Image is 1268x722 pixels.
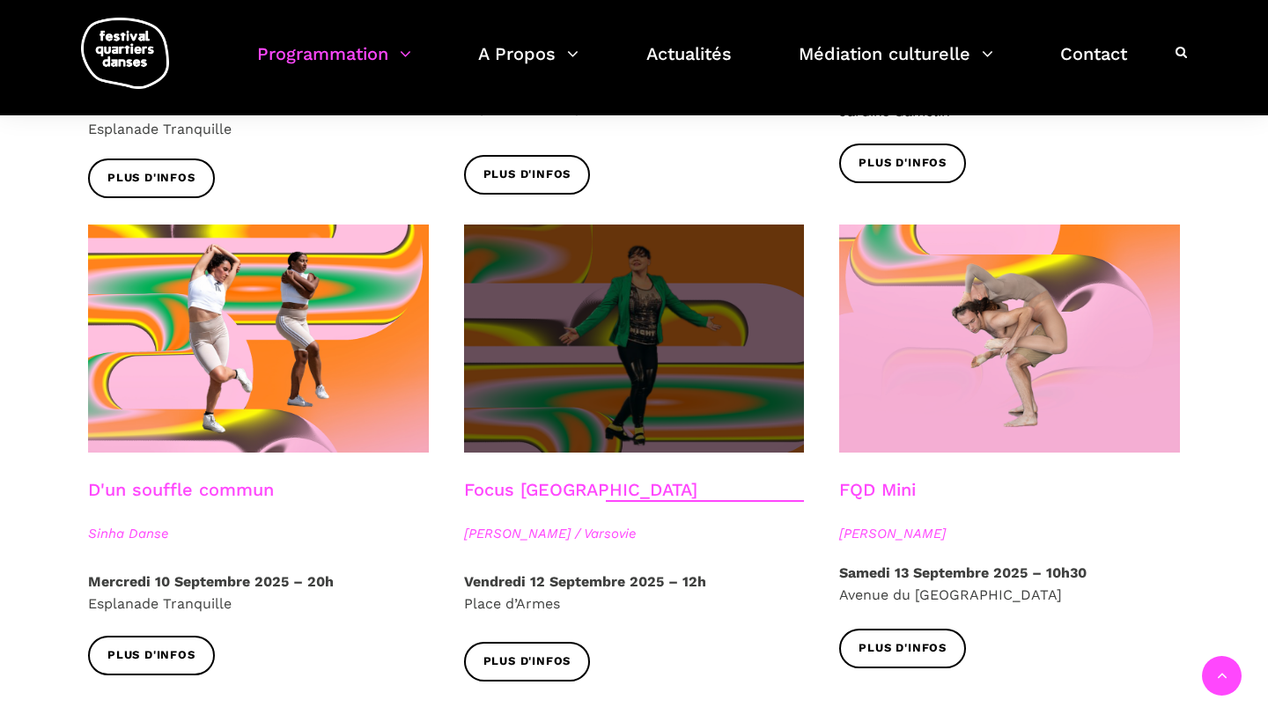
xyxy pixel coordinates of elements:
span: [PERSON_NAME] / Varsovie [464,523,805,544]
a: FQD Mini [839,479,916,500]
a: Focus [GEOGRAPHIC_DATA] [464,479,697,500]
a: Plus d'infos [88,158,215,198]
span: Plus d'infos [107,646,195,665]
p: Place d’Armes [464,571,805,615]
a: A Propos [478,39,579,91]
span: Esplanade Tranquille [88,595,232,612]
a: Plus d'infos [88,636,215,675]
span: Plus d'infos [859,154,947,173]
span: Plus d'infos [859,639,947,658]
span: Esplanade Tranquille [88,121,232,137]
a: Plus d'infos [464,642,591,681]
span: [PERSON_NAME] [839,523,1180,544]
a: Actualités [646,39,732,91]
span: Plus d'infos [483,166,571,184]
img: logo-fqd-med [81,18,169,89]
strong: Vendredi 12 Septembre 2025 – 12h [464,573,706,590]
a: Plus d'infos [839,144,966,183]
a: Plus d'infos [464,155,591,195]
a: Programmation [257,39,411,91]
span: Esplanade Tranquille [464,99,608,116]
strong: Mercredi 10 Septembre 2025 – 20h [88,573,334,590]
span: Sinha Danse [88,523,429,544]
span: Plus d'infos [107,169,195,188]
span: Jardins Gamelin [839,103,950,120]
a: Plus d'infos [839,629,966,668]
a: D'un souffle commun [88,479,274,500]
a: Contact [1060,39,1127,91]
span: Avenue du [GEOGRAPHIC_DATA] [839,586,1062,603]
strong: Samedi 13 Septembre 2025 – 10h30 [839,564,1087,581]
span: Plus d'infos [483,652,571,671]
a: Médiation culturelle [799,39,993,91]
